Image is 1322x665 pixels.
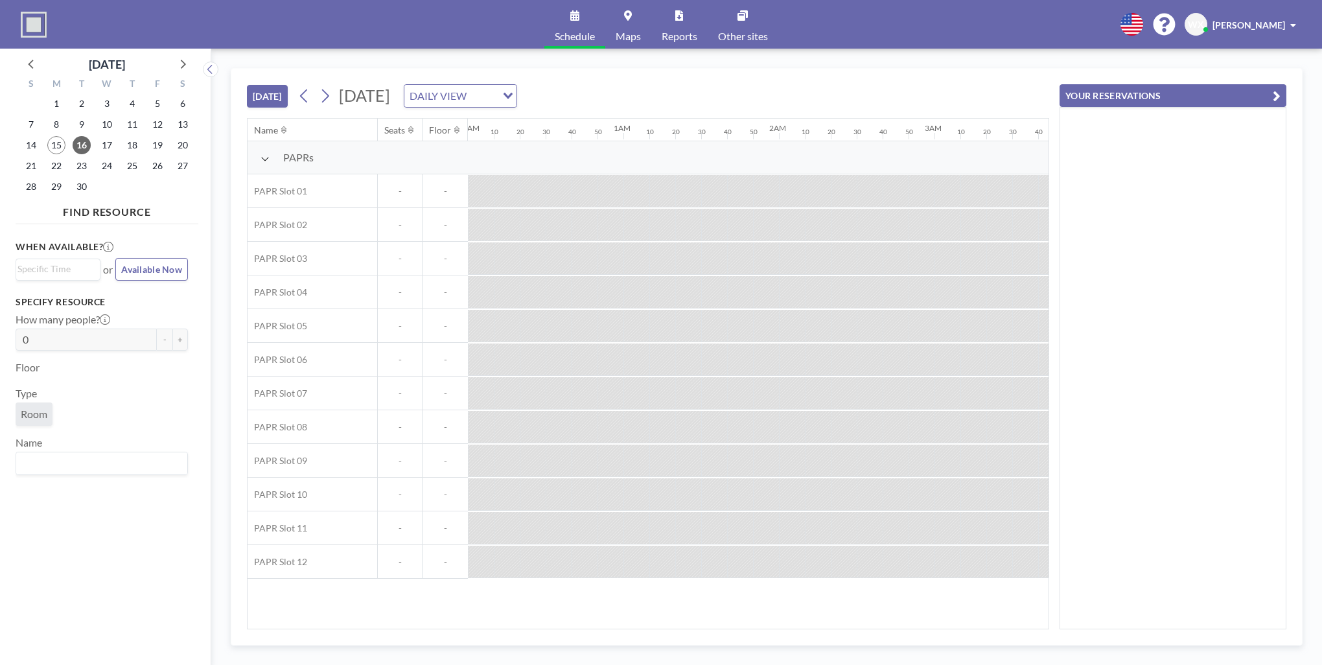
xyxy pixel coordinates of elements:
[95,76,120,93] div: W
[248,388,307,399] span: PAPR Slot 07
[378,388,422,399] span: -
[148,115,167,134] span: Friday, September 12, 2025
[248,354,307,366] span: PAPR Slot 06
[69,76,95,93] div: T
[750,128,758,136] div: 50
[44,76,69,93] div: M
[123,95,141,113] span: Thursday, September 4, 2025
[73,115,91,134] span: Tuesday, September 9, 2025
[925,123,942,133] div: 3AM
[905,128,913,136] div: 50
[16,259,100,279] div: Search for option
[22,157,40,175] span: Sunday, September 21, 2025
[247,85,288,108] button: [DATE]
[423,421,468,433] span: -
[73,136,91,154] span: Tuesday, September 16, 2025
[1188,19,1204,30] span: WX
[423,388,468,399] span: -
[1212,19,1285,30] span: [PERSON_NAME]
[157,329,172,351] button: -
[115,258,188,281] button: Available Now
[339,86,390,105] span: [DATE]
[98,157,116,175] span: Wednesday, September 24, 2025
[718,31,768,41] span: Other sites
[423,455,468,467] span: -
[89,55,125,73] div: [DATE]
[121,264,182,275] span: Available Now
[174,115,192,134] span: Saturday, September 13, 2025
[378,185,422,197] span: -
[957,128,965,136] div: 10
[853,128,861,136] div: 30
[1009,128,1017,136] div: 30
[73,157,91,175] span: Tuesday, September 23, 2025
[73,178,91,196] span: Tuesday, September 30, 2025
[145,76,170,93] div: F
[594,128,602,136] div: 50
[802,128,809,136] div: 10
[423,489,468,500] span: -
[378,489,422,500] span: -
[174,95,192,113] span: Saturday, September 6, 2025
[384,124,405,136] div: Seats
[516,128,524,136] div: 20
[47,115,65,134] span: Monday, September 8, 2025
[378,354,422,366] span: -
[378,455,422,467] span: -
[22,136,40,154] span: Sunday, September 14, 2025
[614,123,631,133] div: 1AM
[123,157,141,175] span: Thursday, September 25, 2025
[248,556,307,568] span: PAPR Slot 12
[254,124,278,136] div: Name
[662,31,697,41] span: Reports
[378,320,422,332] span: -
[378,556,422,568] span: -
[491,128,498,136] div: 10
[248,421,307,433] span: PAPR Slot 08
[248,489,307,500] span: PAPR Slot 10
[423,354,468,366] span: -
[16,361,40,374] label: Floor
[248,455,307,467] span: PAPR Slot 09
[423,556,468,568] span: -
[248,320,307,332] span: PAPR Slot 05
[378,253,422,264] span: -
[616,31,641,41] span: Maps
[248,219,307,231] span: PAPR Slot 02
[16,313,110,326] label: How many people?
[423,286,468,298] span: -
[378,219,422,231] span: -
[248,253,307,264] span: PAPR Slot 03
[724,128,732,136] div: 40
[148,157,167,175] span: Friday, September 26, 2025
[148,136,167,154] span: Friday, September 19, 2025
[170,76,195,93] div: S
[378,421,422,433] span: -
[16,296,188,308] h3: Specify resource
[1035,128,1043,136] div: 40
[283,151,314,164] span: PAPRs
[123,115,141,134] span: Thursday, September 11, 2025
[470,87,495,104] input: Search for option
[542,128,550,136] div: 30
[21,12,47,38] img: organization-logo
[828,128,835,136] div: 20
[47,95,65,113] span: Monday, September 1, 2025
[148,95,167,113] span: Friday, September 5, 2025
[22,178,40,196] span: Sunday, September 28, 2025
[404,85,516,107] div: Search for option
[16,387,37,400] label: Type
[248,286,307,298] span: PAPR Slot 04
[174,157,192,175] span: Saturday, September 27, 2025
[98,95,116,113] span: Wednesday, September 3, 2025
[21,408,47,421] span: Room
[98,115,116,134] span: Wednesday, September 10, 2025
[568,128,576,136] div: 40
[407,87,469,104] span: DAILY VIEW
[458,123,480,133] div: 12AM
[378,522,422,534] span: -
[172,329,188,351] button: +
[16,200,198,218] h4: FIND RESOURCE
[16,436,42,449] label: Name
[47,178,65,196] span: Monday, September 29, 2025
